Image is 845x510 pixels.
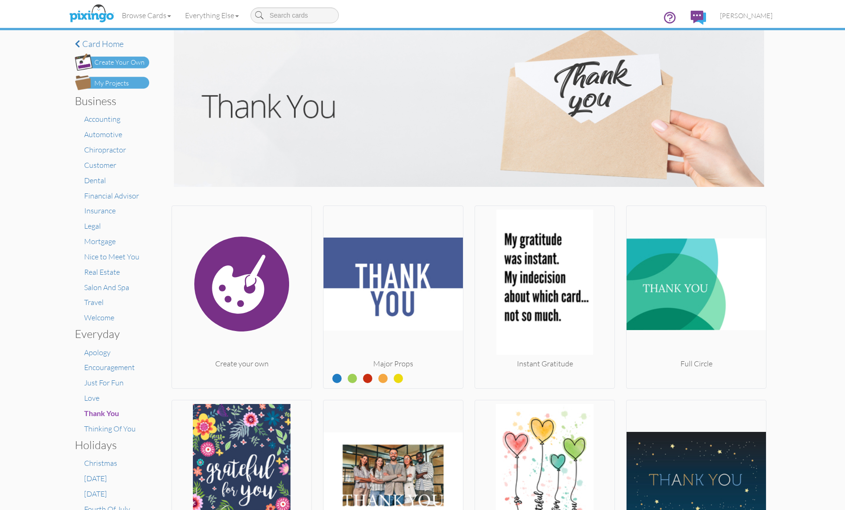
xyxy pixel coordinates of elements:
[84,237,116,246] a: Mortgage
[84,489,107,498] a: [DATE]
[627,210,766,358] img: 20250812-230729-7c73d45fd043-250.jpg
[172,210,311,358] img: create.svg
[115,4,178,27] a: Browse Cards
[84,409,119,417] span: Thank You
[75,328,142,340] h3: Everyday
[84,145,126,154] a: Chiropractor
[84,363,135,372] a: Encouragement
[84,206,116,215] a: Insurance
[94,58,145,67] div: Create Your Own
[84,130,122,139] a: Automotive
[627,358,766,369] div: Full Circle
[84,348,111,357] a: Apology
[84,298,104,307] a: Travel
[84,409,119,418] a: Thank You
[475,210,614,358] img: 20250730-190331-2a68eda0103b-250.png
[475,358,614,369] div: Instant Gratitude
[323,210,463,358] img: 20250716-161921-cab435a0583f-250.jpg
[84,191,139,200] a: Financial Advisor
[720,12,772,20] span: [PERSON_NAME]
[84,313,114,322] a: Welcome
[84,267,120,277] a: Real Estate
[84,221,101,231] a: Legal
[94,79,129,88] div: My Projects
[713,4,779,27] a: [PERSON_NAME]
[67,2,116,26] img: pixingo logo
[84,378,124,387] a: Just For Fun
[174,30,764,187] img: thank-you.jpg
[178,4,246,27] a: Everything Else
[84,114,120,124] a: Accounting
[75,75,149,90] img: my-projects-button.png
[84,458,117,468] a: Christmas
[84,252,139,261] a: Nice to Meet You
[75,439,142,451] h3: Holidays
[84,474,107,483] a: [DATE]
[75,95,142,107] h3: Business
[84,424,136,433] a: Thinking Of You
[691,11,706,25] img: comments.svg
[84,283,129,292] a: Salon And Spa
[251,7,339,23] input: Search cards
[75,40,149,49] a: Card home
[323,358,463,369] div: Major Props
[172,358,311,369] div: Create your own
[84,393,99,403] a: Love
[84,160,116,170] a: Customer
[75,53,149,71] img: create-own-button.png
[84,176,106,185] a: Dental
